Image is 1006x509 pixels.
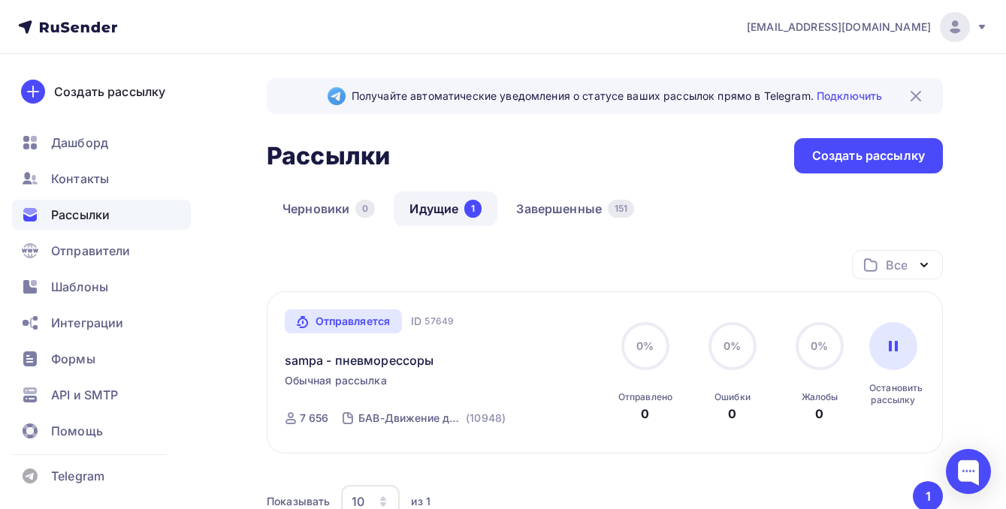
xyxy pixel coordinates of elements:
[285,309,403,333] a: Отправляется
[464,200,482,218] div: 1
[815,405,823,423] div: 0
[267,494,330,509] div: Показывать
[714,391,751,403] div: Ошибки
[285,373,387,388] span: Обычная рассылка
[328,87,346,105] img: Telegram
[12,236,191,266] a: Отправители
[500,191,650,226] a: Завершенные151
[51,386,118,404] span: API и SMTP
[51,314,123,332] span: Интеграции
[747,20,931,35] span: [EMAIL_ADDRESS][DOMAIN_NAME]
[724,339,741,352] span: 0%
[357,406,507,430] a: БАВ-Движение действующие (10948)
[728,405,736,423] div: 0
[51,467,104,485] span: Telegram
[886,256,907,274] div: Все
[466,411,506,426] div: (10948)
[424,314,454,329] span: 57649
[812,147,925,164] div: Создать рассылку
[852,250,943,279] button: Все
[352,89,882,104] span: Получайте автоматические уведомления о статусе ваших рассылок прямо в Telegram.
[811,339,828,352] span: 0%
[51,350,95,368] span: Формы
[817,89,882,102] a: Подключить
[411,494,430,509] div: из 1
[641,405,649,423] div: 0
[300,411,329,426] div: 7 656
[12,200,191,230] a: Рассылки
[608,200,634,218] div: 151
[267,141,390,171] h2: Рассылки
[394,191,497,226] a: Идущие1
[355,200,375,218] div: 0
[12,164,191,194] a: Контакты
[51,422,103,440] span: Помощь
[618,391,672,403] div: Отправлено
[12,272,191,302] a: Шаблоны
[12,128,191,158] a: Дашборд
[869,382,917,406] div: Остановить рассылку
[51,170,109,188] span: Контакты
[358,411,463,426] div: БАВ-Движение действующие
[51,206,110,224] span: Рассылки
[51,278,108,296] span: Шаблоны
[411,314,421,329] span: ID
[12,344,191,374] a: Формы
[285,351,434,369] a: sampa - пневморессоры
[51,242,131,260] span: Отправители
[747,12,988,42] a: [EMAIL_ADDRESS][DOMAIN_NAME]
[636,339,654,352] span: 0%
[267,191,391,226] a: Черновики0
[802,391,838,403] div: Жалобы
[51,134,108,152] span: Дашборд
[54,83,165,101] div: Создать рассылку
